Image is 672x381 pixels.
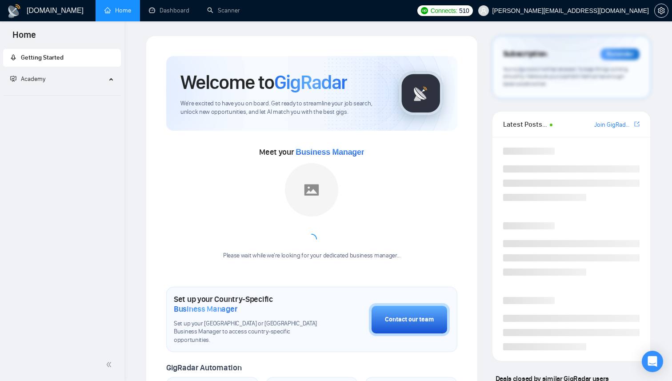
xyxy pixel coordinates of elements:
span: setting [655,7,668,14]
li: Academy Homepage [3,92,121,97]
span: Your subscription will be renewed. To keep things running smoothly, make sure your payment method... [503,66,628,87]
div: Open Intercom Messenger [642,351,663,372]
button: setting [654,4,668,18]
a: searchScanner [207,7,240,14]
a: export [634,120,640,128]
li: Getting Started [3,49,121,67]
span: We're excited to have you on board. Get ready to streamline your job search, unlock new opportuni... [180,100,384,116]
img: placeholder.png [285,163,338,217]
span: Getting Started [21,54,64,61]
button: Contact our team [369,303,450,336]
span: Academy [10,75,45,83]
span: Subscription [503,47,547,62]
span: double-left [106,360,115,369]
img: upwork-logo.png [421,7,428,14]
span: GigRadar [274,70,347,94]
span: Business Manager [296,148,364,156]
a: dashboardDashboard [149,7,189,14]
img: gigradar-logo.png [399,71,443,116]
div: Please wait while we're looking for your dedicated business manager... [218,252,406,260]
span: Meet your [259,147,364,157]
img: logo [7,4,21,18]
span: Academy [21,75,45,83]
div: Reminder [600,48,640,60]
div: Contact our team [385,315,434,325]
span: GigRadar Automation [166,363,241,373]
h1: Welcome to [180,70,347,94]
span: loading [306,233,317,245]
span: Latest Posts from the GigRadar Community [503,119,547,130]
span: 510 [459,6,469,16]
span: rocket [10,54,16,60]
span: Connects: [431,6,457,16]
span: Business Manager [174,304,237,314]
span: user [480,8,487,14]
span: Home [5,28,43,47]
a: Join GigRadar Slack Community [594,120,632,130]
span: fund-projection-screen [10,76,16,82]
a: setting [654,7,668,14]
a: homeHome [104,7,131,14]
h1: Set up your Country-Specific [174,294,324,314]
span: Set up your [GEOGRAPHIC_DATA] or [GEOGRAPHIC_DATA] Business Manager to access country-specific op... [174,320,324,345]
